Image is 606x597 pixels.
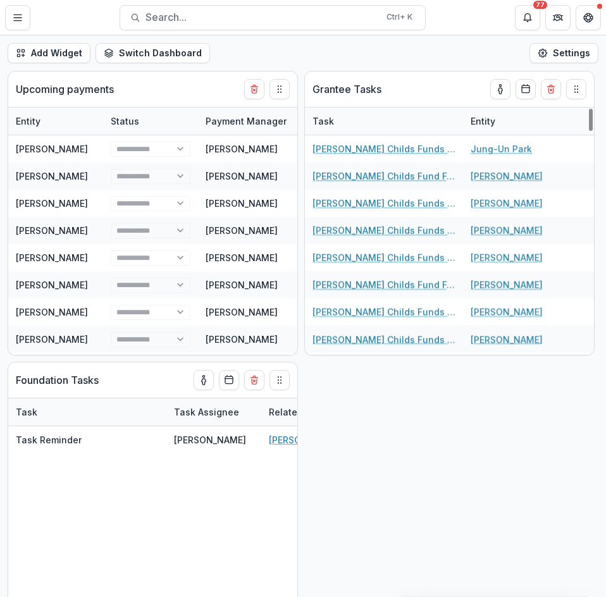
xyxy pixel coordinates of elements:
a: [PERSON_NAME] [471,251,543,264]
div: Task [305,114,342,128]
div: Entity [8,108,103,135]
div: Task [8,405,45,419]
a: [PERSON_NAME] [471,224,543,237]
div: [PERSON_NAME] [174,433,246,446]
div: Entity [463,114,503,128]
button: Drag [269,370,290,390]
button: Switch Dashboard [96,43,210,63]
a: [PERSON_NAME] Childs Fund Fellowship Award Financial Expenditure Report [312,278,455,292]
button: toggle-assigned-to-me [490,79,510,99]
div: Related Proposal [261,405,352,419]
a: [PERSON_NAME] [471,169,543,183]
a: [PERSON_NAME] Childs Funds Fellow’s Annual Progress Report [312,305,455,319]
div: Task [305,108,463,135]
a: [PERSON_NAME] & [PERSON_NAME] [269,433,412,446]
div: [PERSON_NAME] [206,333,278,346]
a: [PERSON_NAME] [16,198,88,209]
div: Task Assignee [166,405,247,419]
div: Payment Manager [198,114,294,128]
a: [PERSON_NAME] Childs Fund Fellowship Award Financial Expenditure Report [312,169,455,183]
div: 77 [533,1,547,9]
a: [PERSON_NAME] [16,171,88,182]
div: [PERSON_NAME] [206,224,278,237]
p: Upcoming payments [16,82,114,97]
button: Settings [529,43,598,63]
div: Task Assignee [166,398,261,426]
a: [PERSON_NAME] [471,333,543,346]
a: [PERSON_NAME] Childs Funds Fellow’s Annual Progress Report [312,142,455,156]
div: Ctrl + K [384,10,415,24]
a: [PERSON_NAME] [471,278,543,292]
button: Toggle Menu [5,5,30,30]
span: Search... [145,11,379,23]
button: Delete card [541,79,561,99]
div: [PERSON_NAME] [206,142,278,156]
button: Search... [120,5,426,30]
a: [PERSON_NAME] [16,307,88,317]
div: [PERSON_NAME] [206,305,278,319]
p: Task Reminder [16,433,82,446]
div: [PERSON_NAME] [206,197,278,210]
div: [PERSON_NAME] [206,251,278,264]
div: Task [8,398,166,426]
a: [PERSON_NAME] [16,334,88,345]
div: Payment Manager [198,108,325,135]
a: [PERSON_NAME] [16,280,88,290]
a: [PERSON_NAME] [16,225,88,236]
a: [PERSON_NAME] Childs Funds Fellow’s Annual Progress Report [312,251,455,264]
div: Status [103,108,198,135]
button: Drag [269,79,290,99]
button: Notifications [515,5,540,30]
p: Grantee Tasks [312,82,381,97]
div: Related Proposal [261,398,419,426]
a: [PERSON_NAME] Childs Funds Fellow’s Annual Progress Report [312,333,455,346]
button: Delete card [244,370,264,390]
div: [PERSON_NAME] [206,169,278,183]
div: [PERSON_NAME] [206,278,278,292]
a: [PERSON_NAME] [16,252,88,263]
a: [PERSON_NAME] Childs Funds Fellow’s Annual Progress Report [312,224,455,237]
a: [PERSON_NAME] Childs Funds Fellow’s Annual Progress Report [312,197,455,210]
a: [PERSON_NAME] [471,305,543,319]
a: [PERSON_NAME] [16,144,88,154]
button: Delete card [244,79,264,99]
button: Partners [545,5,571,30]
a: Jung-Un Park [471,142,532,156]
button: Get Help [576,5,601,30]
button: Add Widget [8,43,90,63]
p: Foundation Tasks [16,372,99,388]
div: Status [103,114,147,128]
button: toggle-assigned-to-me [194,370,214,390]
button: Drag [566,79,586,99]
button: Calendar [516,79,536,99]
button: Calendar [219,370,239,390]
div: Entity [8,114,48,128]
a: [PERSON_NAME] [471,197,543,210]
